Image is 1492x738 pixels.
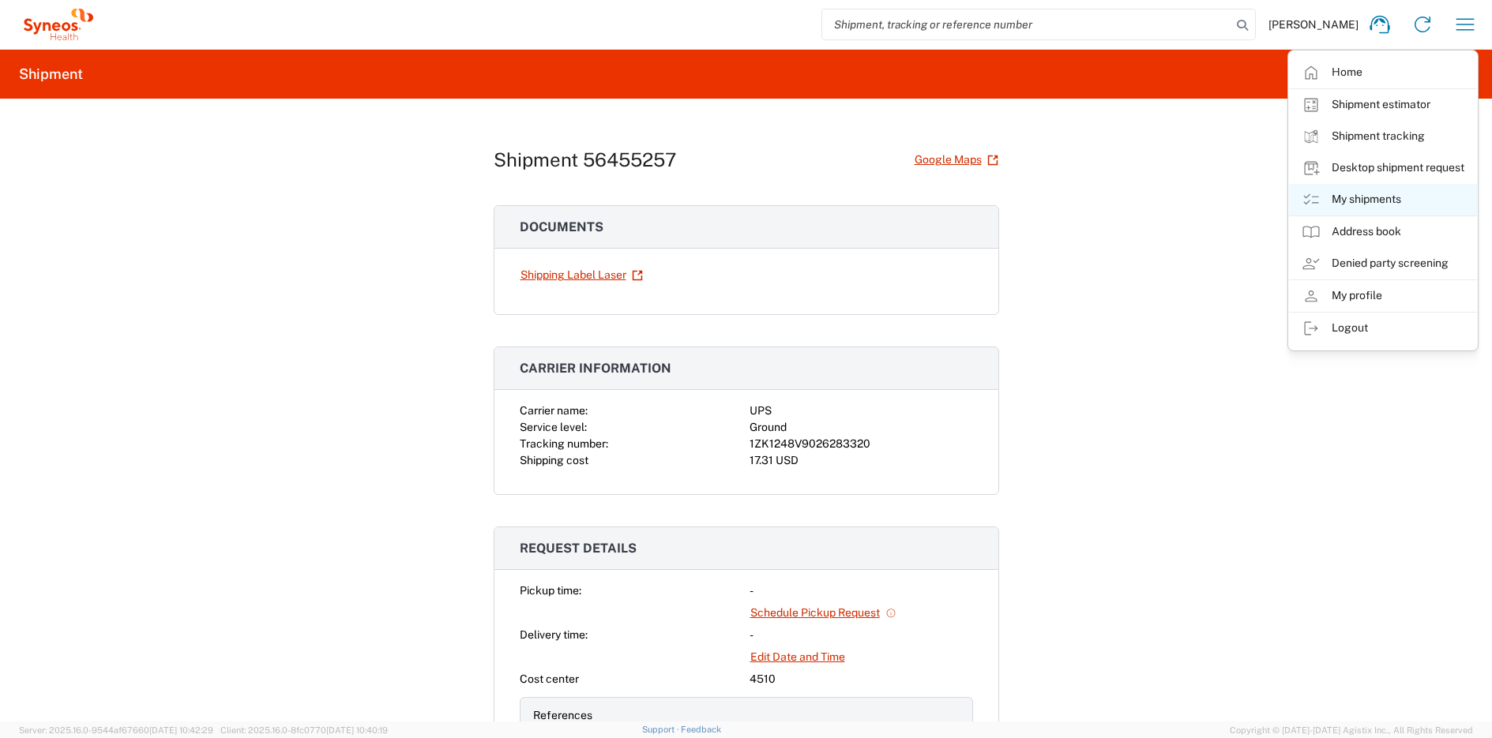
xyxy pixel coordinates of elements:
[750,583,973,599] div: -
[520,584,581,597] span: Pickup time:
[149,725,213,735] span: [DATE] 10:42:29
[750,643,846,671] a: Edit Date and Time
[19,725,213,735] span: Server: 2025.16.0-9544af67660
[1289,313,1477,344] a: Logout
[520,541,637,556] span: Request details
[750,452,973,469] div: 17.31 USD
[520,219,603,234] span: Documents
[520,437,608,450] span: Tracking number:
[533,709,592,721] span: References
[520,361,671,376] span: Carrier information
[520,404,588,417] span: Carrier name:
[1289,216,1477,248] a: Address book
[520,628,588,641] span: Delivery time:
[750,436,973,452] div: 1ZK1248V9026283320
[19,65,83,84] h2: Shipment
[1289,280,1477,312] a: My profile
[326,725,388,735] span: [DATE] 10:40:19
[520,454,588,466] span: Shipping cost
[520,421,587,433] span: Service level:
[1289,121,1477,152] a: Shipment tracking
[642,725,682,734] a: Support
[520,672,579,685] span: Cost center
[822,9,1231,39] input: Shipment, tracking or reference number
[1289,57,1477,88] a: Home
[750,627,973,643] div: -
[1289,152,1477,184] a: Desktop shipment request
[494,148,676,171] h1: Shipment 56455257
[1268,17,1359,32] span: [PERSON_NAME]
[681,725,721,734] a: Feedback
[1289,184,1477,215] a: My shipments
[520,261,644,289] a: Shipping Label Laser
[1230,723,1473,737] span: Copyright © [DATE]-[DATE] Agistix Inc., All Rights Reserved
[750,671,973,687] div: 4510
[750,419,973,436] div: Ground
[1289,89,1477,121] a: Shipment estimator
[750,599,897,627] a: Schedule Pickup Request
[914,146,999,174] a: Google Maps
[1289,248,1477,279] a: Denied party screening
[750,403,973,419] div: UPS
[220,725,388,735] span: Client: 2025.16.0-8fc0770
